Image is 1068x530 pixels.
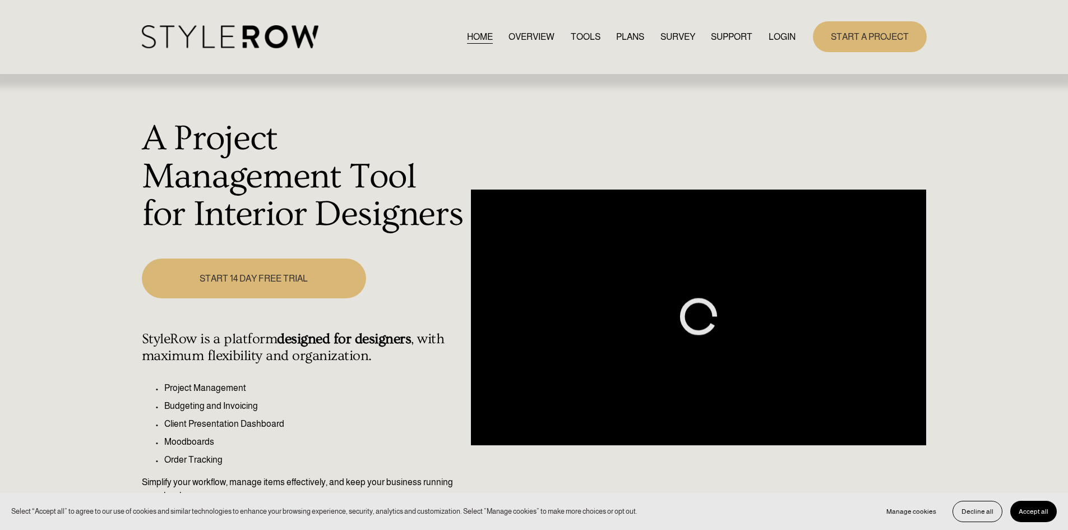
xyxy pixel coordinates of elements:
[886,508,936,515] span: Manage cookies
[1019,508,1048,515] span: Accept all
[467,29,493,44] a: HOME
[164,381,465,395] p: Project Management
[769,29,796,44] a: LOGIN
[164,453,465,467] p: Order Tracking
[711,30,752,44] span: SUPPORT
[508,29,554,44] a: OVERVIEW
[953,501,1002,522] button: Decline all
[142,331,465,365] h4: StyleRow is a platform , with maximum flexibility and organization.
[961,508,993,515] span: Decline all
[164,435,465,449] p: Moodboards
[142,120,465,234] h1: A Project Management Tool for Interior Designers
[571,29,600,44] a: TOOLS
[142,25,318,48] img: StyleRow
[711,29,752,44] a: folder dropdown
[813,21,927,52] a: START A PROJECT
[616,29,644,44] a: PLANS
[660,29,695,44] a: SURVEY
[878,501,945,522] button: Manage cookies
[277,331,411,347] strong: designed for designers
[142,476,465,503] p: Simplify your workflow, manage items effectively, and keep your business running seamlessly.
[164,417,465,431] p: Client Presentation Dashboard
[11,506,637,517] p: Select “Accept all” to agree to our use of cookies and similar technologies to enhance your brows...
[142,259,366,298] a: START 14 DAY FREE TRIAL
[164,399,465,413] p: Budgeting and Invoicing
[1010,501,1057,522] button: Accept all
